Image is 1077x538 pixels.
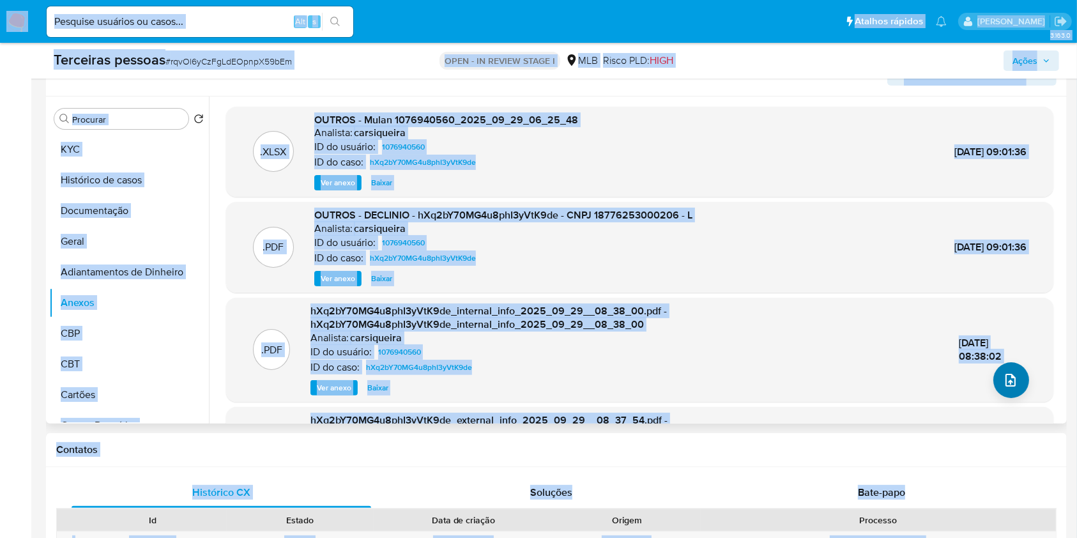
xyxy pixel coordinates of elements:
span: [DATE] 08:38:02 [959,335,1002,364]
button: search-icon [322,13,348,31]
span: hXq2bY70MG4u8phI3yVtK9de [370,250,476,266]
span: Alt [295,15,305,27]
span: Baixar [371,176,392,189]
input: Procurar [72,114,183,125]
button: upload-file [993,362,1029,398]
button: Documentação [49,196,209,226]
div: Data de criação [383,514,544,526]
button: CBT [49,349,209,380]
span: Bate-papo [858,485,905,500]
span: hXq2bY70MG4u8phI3yVtK9de_internal_info_2025_09_29__08_38_00.pdf - hXq2bY70MG4u8phI3yVtK9de_intern... [310,304,667,332]
a: 1076940560 [377,139,430,155]
button: Baixar [365,271,399,286]
button: Ver anexo [310,380,358,396]
a: 1076940560 [373,344,426,360]
p: .XLSX [261,145,287,159]
p: OPEN - IN REVIEW STAGE I [439,52,560,70]
button: Baixar [361,380,395,396]
p: ID do caso: [314,156,363,169]
span: 1076940560 [382,235,425,250]
p: ID do caso: [310,361,360,374]
p: magno.ferreira@mercadopago.com.br [977,15,1050,27]
span: # rqvOl6yCzFgLdEOpnpX59bEm [165,55,292,68]
button: KYC [49,134,209,165]
input: Pesquise usuários ou casos... [47,13,353,30]
div: Processo [710,514,1047,526]
span: [DATE] 09:01:36 [954,240,1027,254]
h1: Contatos [56,443,1057,456]
p: ID do usuário: [314,236,376,249]
span: hXq2bY70MG4u8phI3yVtK9de_external_info_2025_09_29__08_37_54.pdf - hXq2bY70MG4u8phI3yVtK9de_extern... [310,413,668,442]
p: ID do usuário: [314,141,376,153]
a: hXq2bY70MG4u8phI3yVtK9de [361,360,477,375]
span: 1076940560 [382,139,425,155]
span: HIGH [650,53,673,68]
div: Id [88,514,218,526]
span: [DATE] 09:01:36 [954,144,1027,159]
span: OUTROS - DECLINIO - hXq2bY70MG4u8phI3yVtK9de - CNPJ 18776253000206 - L [314,208,692,222]
b: Terceiras pessoas [54,49,165,70]
button: Baixar [365,175,399,190]
span: Histórico CX [192,485,250,500]
p: Analista: [314,127,353,139]
span: Ações [1012,50,1037,71]
span: hXq2bY70MG4u8phI3yVtK9de [366,360,472,375]
button: Histórico de casos [49,165,209,196]
span: 1076940560 [378,344,421,360]
span: Ver anexo [317,381,351,394]
button: Adiantamentos de Dinheiro [49,257,209,288]
span: Risco PLD: [603,54,673,68]
button: Ações [1004,50,1059,71]
a: Notificações [936,16,947,27]
div: MLB [565,54,598,68]
button: Procurar [59,114,70,124]
h6: carsiqueira [354,222,406,235]
a: hXq2bY70MG4u8phI3yVtK9de [365,250,481,266]
span: Ver anexo [321,272,355,285]
p: .PDF [261,343,282,357]
p: .PDF [263,240,284,254]
span: OUTROS - Mulan 1076940560_2025_09_29_06_25_48 [314,112,578,127]
button: Contas Bancárias [49,410,209,441]
a: 1076940560 [377,235,430,250]
a: hXq2bY70MG4u8phI3yVtK9de [365,155,481,170]
div: Origem [562,514,692,526]
p: Analista: [310,332,349,344]
span: Baixar [367,381,388,394]
div: Estado [236,514,365,526]
button: Ver anexo [314,175,362,190]
button: CBP [49,318,209,349]
span: Atalhos rápidos [855,15,923,28]
button: Geral [49,226,209,257]
button: Cartões [49,380,209,410]
p: Analista: [314,222,353,235]
span: Soluções [530,485,572,500]
h6: carsiqueira [354,127,406,139]
p: ID do caso: [314,252,363,265]
span: 3.163.0 [1050,30,1071,40]
span: Ver anexo [321,176,355,189]
span: s [312,15,316,27]
button: Retornar ao pedido padrão [194,114,204,128]
p: ID do usuário: [310,346,372,358]
h6: carsiqueira [350,332,402,344]
button: Anexos [49,288,209,318]
button: Ver anexo [314,271,362,286]
span: hXq2bY70MG4u8phI3yVtK9de [370,155,476,170]
span: Baixar [371,272,392,285]
a: Sair [1054,15,1067,28]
